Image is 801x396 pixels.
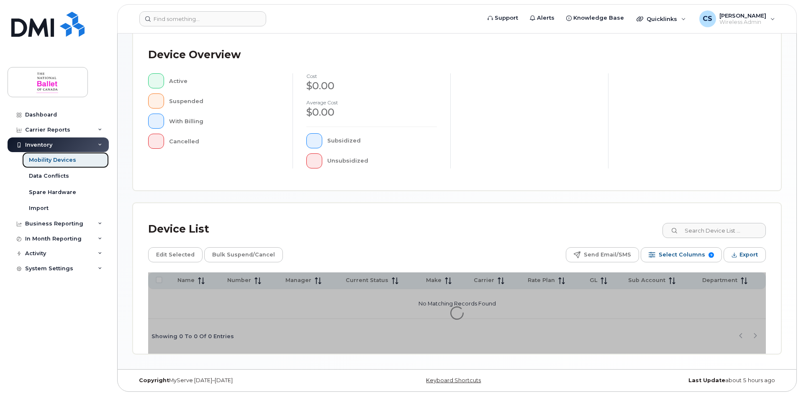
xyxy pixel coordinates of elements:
div: Cancelled [169,134,280,149]
span: Knowledge Base [573,14,624,22]
span: Export [739,248,758,261]
span: Bulk Suspend/Cancel [212,248,275,261]
div: about 5 hours ago [565,377,781,384]
div: Suspended [169,93,280,109]
div: With Billing [169,114,280,129]
a: Keyboard Shortcuts [426,377,481,383]
h4: cost [306,73,437,79]
span: 9 [709,252,714,258]
button: Export [724,247,766,262]
div: Christopher Sonnemann [693,10,781,27]
a: Knowledge Base [560,10,630,26]
div: Device List [148,218,209,240]
div: MyServe [DATE]–[DATE] [133,377,349,384]
a: Support [482,10,524,26]
div: Unsubsidized [327,153,437,168]
input: Search Device List ... [662,223,766,238]
span: Quicklinks [647,16,677,22]
div: Active [169,73,280,88]
span: Send Email/SMS [584,248,631,261]
a: Alerts [524,10,560,26]
span: Select Columns [659,248,705,261]
div: Device Overview [148,44,241,66]
button: Send Email/SMS [566,247,639,262]
button: Select Columns 9 [641,247,722,262]
button: Edit Selected [148,247,203,262]
h4: Average cost [306,100,437,105]
div: Quicklinks [631,10,692,27]
span: Support [495,14,518,22]
span: Wireless Admin [719,19,766,26]
span: [PERSON_NAME] [719,12,766,19]
span: CS [703,14,712,24]
strong: Last Update [688,377,725,383]
div: $0.00 [306,79,437,93]
span: Alerts [537,14,555,22]
div: $0.00 [306,105,437,119]
strong: Copyright [139,377,169,383]
span: Edit Selected [156,248,195,261]
input: Find something... [139,11,266,26]
div: Subsidized [327,133,437,148]
button: Bulk Suspend/Cancel [204,247,283,262]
